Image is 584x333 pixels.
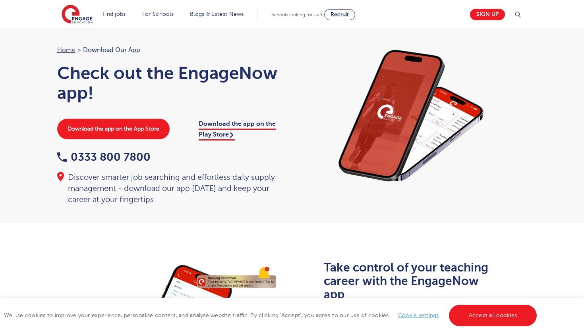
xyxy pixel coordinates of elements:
div: Discover smarter job searching and effortless daily supply management - download our app [DATE] a... [57,172,284,205]
span: We use cookies to improve your experience, personalise content, and analyse website traffic. By c... [4,312,539,318]
a: For Schools [142,11,174,17]
a: Blogs & Latest News [190,11,244,17]
nav: breadcrumb [57,45,284,55]
a: Sign up [470,9,505,20]
span: Download our app [83,45,140,55]
a: 0333 800 7800 [57,151,151,163]
span: Recruit [331,12,349,17]
b: Take control of your teaching career with the EngageNow app [324,261,488,301]
img: Engage Education [62,5,93,25]
span: > [77,46,81,54]
a: Download the app on the Play Store [199,120,276,140]
a: Recruit [324,9,355,20]
a: Cookie settings [398,312,439,318]
a: Find jobs [102,11,126,17]
h1: Check out the EngageNow app! [57,63,284,103]
span: Schools looking for staff [271,12,323,17]
a: Download the app on the App Store [57,119,170,139]
a: Home [57,46,75,54]
a: Accept all cookies [449,305,537,326]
